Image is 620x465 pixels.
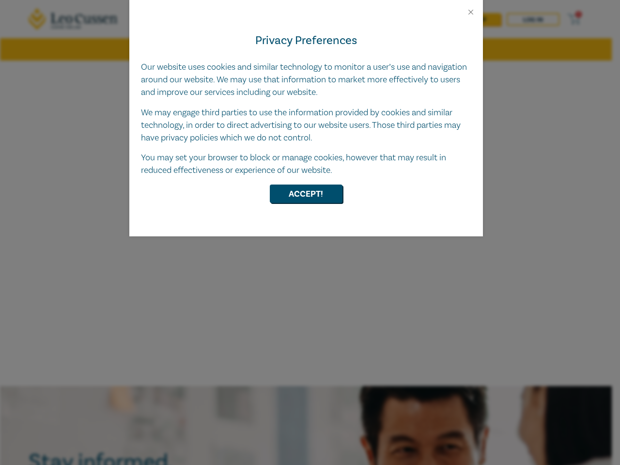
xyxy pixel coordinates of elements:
h4: Privacy Preferences [141,32,471,49]
button: Close [466,8,475,16]
p: You may set your browser to block or manage cookies, however that may result in reduced effective... [141,152,471,177]
p: We may engage third parties to use the information provided by cookies and similar technology, in... [141,107,471,144]
p: Our website uses cookies and similar technology to monitor a user’s use and navigation around our... [141,61,471,99]
button: Accept! [270,185,342,203]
